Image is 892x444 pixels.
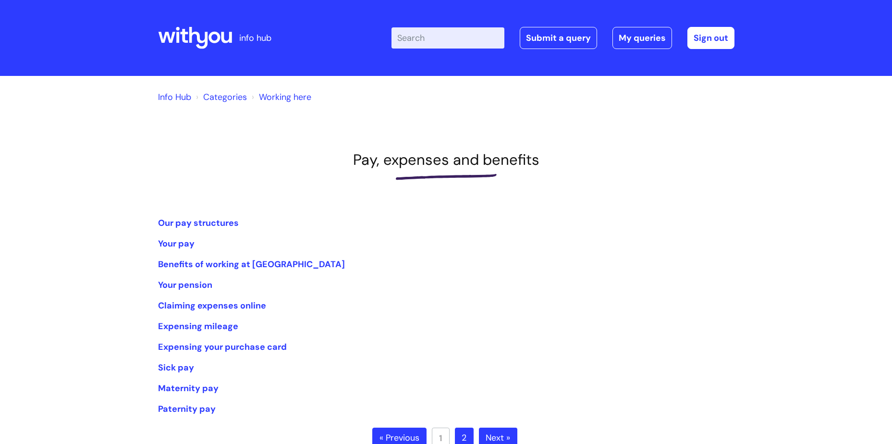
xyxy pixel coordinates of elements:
a: Sick pay [158,362,194,373]
li: Working here [249,89,311,105]
a: Categories [203,91,247,103]
h1: Pay, expenses and benefits [158,151,734,169]
p: info hub [239,30,271,46]
input: Search [391,27,504,49]
a: My queries [612,27,672,49]
a: Submit a query [520,27,597,49]
a: Paternity pay [158,403,216,415]
li: Solution home [194,89,247,105]
a: Working here [259,91,311,103]
a: Expensing mileage [158,321,238,332]
a: Sign out [687,27,734,49]
a: Benefits of working at [GEOGRAPHIC_DATA] [158,259,345,270]
a: Claiming expenses online [158,300,266,311]
div: | - [391,27,734,49]
a: Info Hub [158,91,191,103]
a: Our pay structures [158,217,239,229]
a: Maternity pay [158,382,219,394]
a: Your pension [158,279,212,291]
a: Expensing your purchase card [158,341,287,353]
a: Your pay [158,238,195,249]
